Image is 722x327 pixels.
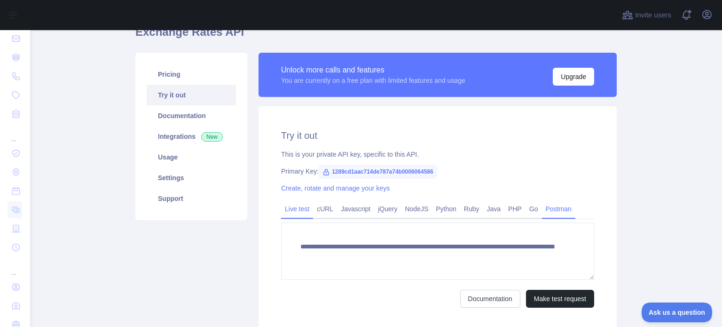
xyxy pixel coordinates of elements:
[337,201,374,216] a: Javascript
[147,147,236,167] a: Usage
[8,258,23,277] div: ...
[147,64,236,85] a: Pricing
[460,201,483,216] a: Ruby
[147,188,236,209] a: Support
[147,105,236,126] a: Documentation
[374,201,401,216] a: jQuery
[281,167,594,176] div: Primary Key:
[281,201,313,216] a: Live test
[281,150,594,159] div: This is your private API key, specific to this API.
[319,165,437,179] span: 1289cd1aac714de787a74b0006064586
[401,201,432,216] a: NodeJS
[8,124,23,143] div: ...
[553,68,594,86] button: Upgrade
[135,24,617,47] h1: Exchange Rates API
[483,201,505,216] a: Java
[201,132,223,142] span: New
[281,184,390,192] a: Create, rotate and manage your keys
[526,201,542,216] a: Go
[460,290,520,308] a: Documentation
[642,303,713,322] iframe: Toggle Customer Support
[432,201,460,216] a: Python
[526,290,594,308] button: Make test request
[147,167,236,188] a: Settings
[620,8,673,23] button: Invite users
[542,201,575,216] a: Postman
[147,126,236,147] a: Integrations New
[313,201,337,216] a: cURL
[281,64,465,76] div: Unlock more calls and features
[281,76,465,85] div: You are currently on a free plan with limited features and usage
[147,85,236,105] a: Try it out
[281,129,594,142] h2: Try it out
[504,201,526,216] a: PHP
[635,10,671,21] span: Invite users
